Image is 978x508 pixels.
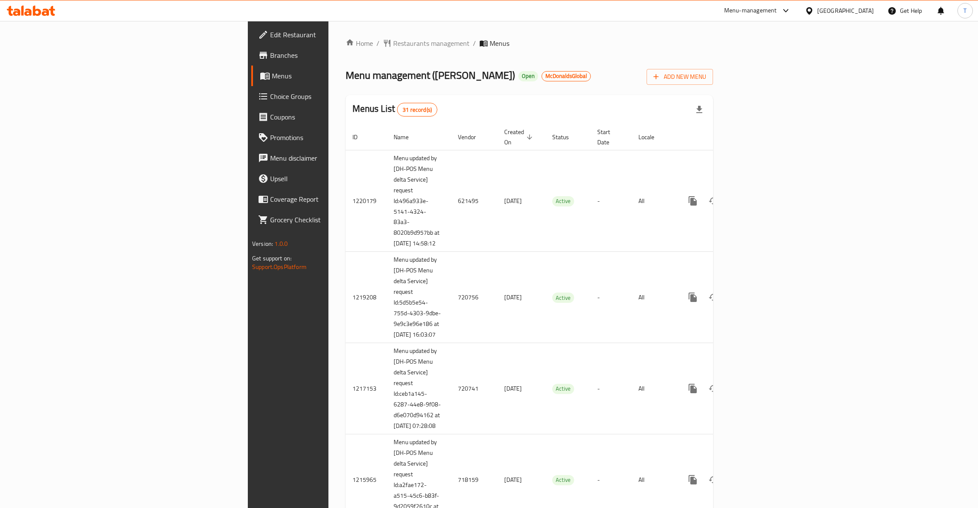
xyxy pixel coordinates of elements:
[647,69,713,85] button: Add New Menu
[274,238,288,249] span: 1.0.0
[272,71,404,81] span: Menus
[251,189,411,209] a: Coverage Report
[552,132,580,142] span: Status
[473,38,476,48] li: /
[251,148,411,168] a: Menu disclaimer
[270,153,404,163] span: Menu disclaimer
[504,383,522,394] span: [DATE]
[632,252,676,343] td: All
[451,252,497,343] td: 720756
[251,107,411,127] a: Coupons
[683,469,703,490] button: more
[251,24,411,45] a: Edit Restaurant
[270,30,404,40] span: Edit Restaurant
[703,469,724,490] button: Change Status
[252,253,292,264] span: Get support on:
[504,127,535,147] span: Created On
[504,474,522,485] span: [DATE]
[451,343,497,434] td: 720741
[518,72,538,80] span: Open
[270,173,404,184] span: Upsell
[724,6,777,16] div: Menu-management
[963,6,966,15] span: T
[346,66,515,85] span: Menu management ( [PERSON_NAME] )
[387,150,451,252] td: Menu updated by [DH-POS Menu delta Service] request Id:496a933e-5141-4324-83a3-8020b9d957bb at [D...
[251,168,411,189] a: Upsell
[689,99,710,120] div: Export file
[458,132,487,142] span: Vendor
[817,6,874,15] div: [GEOGRAPHIC_DATA]
[683,191,703,211] button: more
[251,209,411,230] a: Grocery Checklist
[270,91,404,102] span: Choice Groups
[552,196,574,206] div: Active
[252,238,273,249] span: Version:
[552,384,574,394] span: Active
[542,72,590,80] span: McDonaldsGlobal
[504,195,522,206] span: [DATE]
[638,132,665,142] span: Locale
[397,106,437,114] span: 31 record(s)
[387,343,451,434] td: Menu updated by [DH-POS Menu delta Service] request Id:ceb1a145-6287-44e8-9f08-d6e070d94162 at [D...
[590,343,632,434] td: -
[270,194,404,204] span: Coverage Report
[397,103,437,117] div: Total records count
[590,150,632,252] td: -
[251,45,411,66] a: Branches
[683,287,703,308] button: more
[393,38,469,48] span: Restaurants management
[653,72,706,82] span: Add New Menu
[632,343,676,434] td: All
[346,38,713,48] nav: breadcrumb
[352,102,437,117] h2: Menus List
[251,66,411,86] a: Menus
[703,287,724,308] button: Change Status
[676,124,772,150] th: Actions
[270,215,404,225] span: Grocery Checklist
[251,127,411,148] a: Promotions
[352,132,369,142] span: ID
[387,252,451,343] td: Menu updated by [DH-POS Menu delta Service] request Id:5d5b5e54-755d-4303-9dbe-9e9c3e96e186 at [D...
[597,127,621,147] span: Start Date
[252,261,307,272] a: Support.OpsPlatform
[552,475,574,485] span: Active
[270,50,404,60] span: Branches
[270,112,404,122] span: Coupons
[632,150,676,252] td: All
[504,292,522,303] span: [DATE]
[383,38,469,48] a: Restaurants management
[683,378,703,399] button: more
[703,378,724,399] button: Change Status
[270,132,404,143] span: Promotions
[251,86,411,107] a: Choice Groups
[552,293,574,303] span: Active
[590,252,632,343] td: -
[394,132,420,142] span: Name
[552,475,574,485] div: Active
[552,196,574,206] span: Active
[451,150,497,252] td: 621495
[490,38,509,48] span: Menus
[518,71,538,81] div: Open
